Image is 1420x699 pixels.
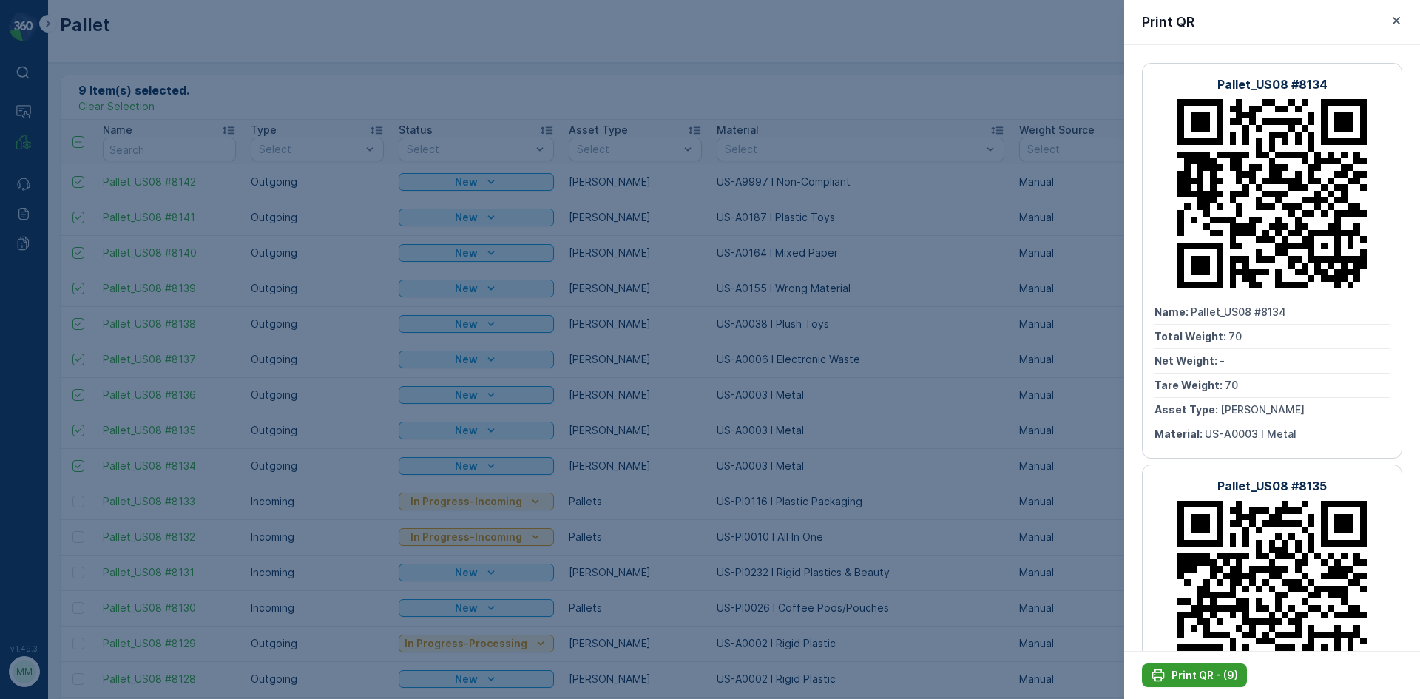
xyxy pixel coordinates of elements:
span: 70 [1225,379,1238,391]
span: Tare Weight : [1154,379,1225,391]
p: Pallet_US08 #8134 [1217,75,1328,93]
span: US-A0003 I Metal [1205,428,1296,440]
span: Net Weight : [1154,354,1220,367]
p: Pallet_US08 #8135 [1217,477,1327,495]
p: Print QR [1142,12,1194,33]
span: [PERSON_NAME] [1220,403,1305,416]
span: Name : [1154,305,1191,318]
p: Print QR - (9) [1171,668,1238,683]
span: - [1220,354,1225,367]
span: Asset Type : [1154,403,1220,416]
span: Pallet_US08 #8134 [1191,305,1286,318]
span: Total Weight : [1154,330,1228,342]
span: Material : [1154,428,1205,440]
span: 70 [1228,330,1242,342]
button: Print QR - (9) [1142,663,1247,687]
